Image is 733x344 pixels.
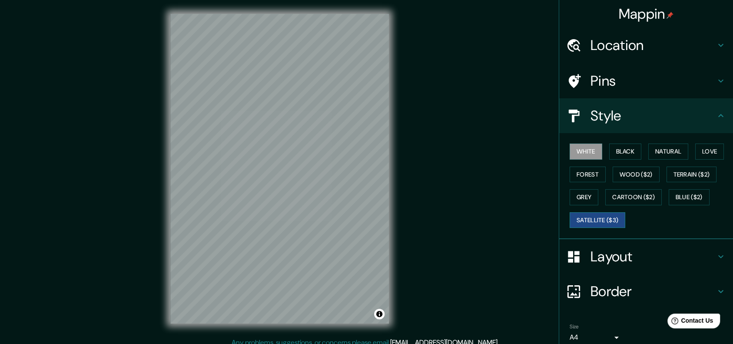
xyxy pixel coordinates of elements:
[648,144,688,160] button: Natural
[559,239,733,274] div: Layout
[695,144,724,160] button: Love
[570,144,602,160] button: White
[559,98,733,133] div: Style
[669,189,710,205] button: Blue ($2)
[590,107,716,124] h4: Style
[570,323,579,331] label: Size
[559,28,733,63] div: Location
[656,310,723,334] iframe: Help widget launcher
[559,274,733,309] div: Border
[590,37,716,54] h4: Location
[590,283,716,300] h4: Border
[570,167,606,183] button: Forest
[609,144,642,160] button: Black
[570,189,598,205] button: Grey
[590,248,716,265] h4: Layout
[590,72,716,90] h4: Pins
[570,212,625,228] button: Satellite ($3)
[170,14,389,324] canvas: Map
[559,63,733,98] div: Pins
[619,5,674,23] h4: Mappin
[374,309,385,319] button: Toggle attribution
[667,167,717,183] button: Terrain ($2)
[667,12,673,19] img: pin-icon.png
[605,189,662,205] button: Cartoon ($2)
[613,167,660,183] button: Wood ($2)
